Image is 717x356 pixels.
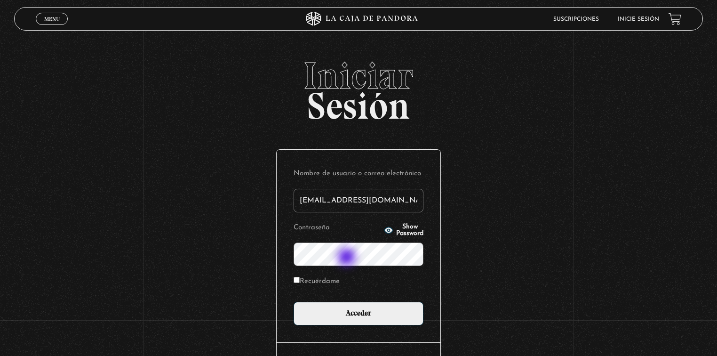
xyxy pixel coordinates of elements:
[44,16,60,22] span: Menu
[294,167,423,181] label: Nombre de usuario o correo electrónico
[669,13,681,25] a: View your shopping cart
[294,275,340,289] label: Recuérdame
[553,16,599,22] a: Suscripciones
[294,277,300,283] input: Recuérdame
[294,302,423,325] input: Acceder
[14,57,702,95] span: Iniciar
[41,24,63,31] span: Cerrar
[384,224,423,237] button: Show Password
[618,16,659,22] a: Inicie sesión
[396,224,423,237] span: Show Password
[14,57,702,117] h2: Sesión
[294,221,381,235] label: Contraseña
